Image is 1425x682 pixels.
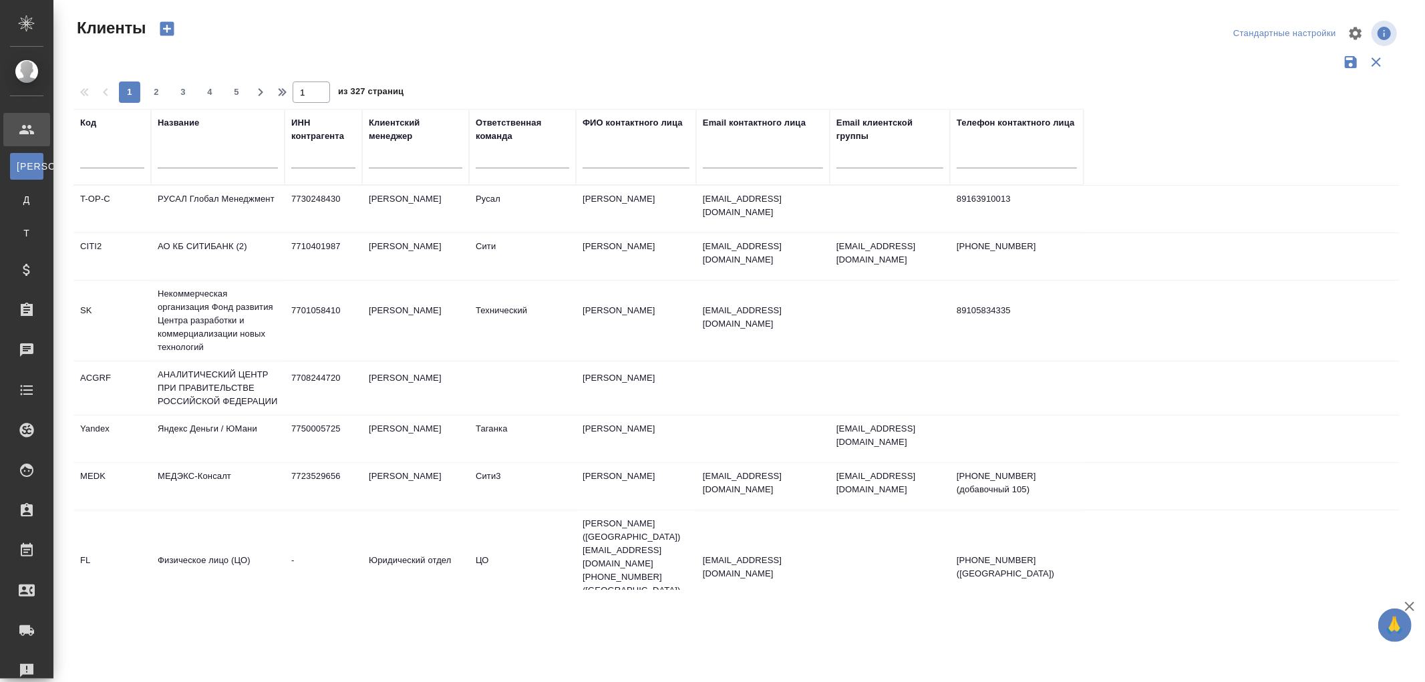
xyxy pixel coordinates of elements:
[285,365,362,411] td: 7708244720
[73,17,146,39] span: Клиенты
[576,297,696,344] td: [PERSON_NAME]
[469,186,576,232] td: Русал
[291,116,355,143] div: ИНН контрагента
[80,116,96,130] div: Код
[1384,611,1406,639] span: 🙏
[151,281,285,361] td: Некоммерческая организация Фонд развития Центра разработки и коммерциализации новых технологий
[576,186,696,232] td: [PERSON_NAME]
[73,463,151,510] td: MEDK
[362,186,469,232] td: [PERSON_NAME]
[17,226,37,240] span: Т
[73,297,151,344] td: SK
[957,304,1077,317] p: 89105834335
[146,86,167,99] span: 2
[1339,17,1372,49] span: Настроить таблицу
[476,116,569,143] div: Ответственная команда
[576,463,696,510] td: [PERSON_NAME]
[830,463,950,510] td: [EMAIL_ADDRESS][DOMAIN_NAME]
[285,463,362,510] td: 7723529656
[151,547,285,594] td: Физическое лицо (ЦО)
[703,192,823,219] p: [EMAIL_ADDRESS][DOMAIN_NAME]
[151,186,285,232] td: РУСАЛ Глобал Менеджмент
[17,160,37,173] span: [PERSON_NAME]
[1364,49,1389,75] button: Сбросить фильтры
[362,233,469,280] td: [PERSON_NAME]
[703,470,823,496] p: [EMAIL_ADDRESS][DOMAIN_NAME]
[957,240,1077,253] p: [PHONE_NUMBER]
[362,415,469,462] td: [PERSON_NAME]
[957,470,1077,496] p: [PHONE_NUMBER] (добавочный 105)
[362,297,469,344] td: [PERSON_NAME]
[469,233,576,280] td: Сити
[703,304,823,331] p: [EMAIL_ADDRESS][DOMAIN_NAME]
[369,116,462,143] div: Клиентский менеджер
[10,153,43,180] a: [PERSON_NAME]
[285,297,362,344] td: 7701058410
[469,415,576,462] td: Таганка
[362,463,469,510] td: [PERSON_NAME]
[469,297,576,344] td: Технический
[576,365,696,411] td: [PERSON_NAME]
[151,361,285,415] td: АНАЛИТИЧЕСКИЙ ЦЕНТР ПРИ ПРАВИТЕЛЬСТВЕ РОССИЙСКОЙ ФЕДЕРАЦИИ
[830,415,950,462] td: [EMAIL_ADDRESS][DOMAIN_NAME]
[830,233,950,280] td: [EMAIL_ADDRESS][DOMAIN_NAME]
[1372,21,1400,46] span: Посмотреть информацию
[1378,609,1412,642] button: 🙏
[172,86,194,99] span: 3
[146,81,167,103] button: 2
[199,86,220,99] span: 4
[151,415,285,462] td: Яндекс Деньги / ЮМани
[151,17,183,40] button: Создать
[469,463,576,510] td: Сити3
[73,233,151,280] td: CITI2
[285,233,362,280] td: 7710401987
[1230,23,1339,44] div: split button
[151,463,285,510] td: МЕДЭКС-Консалт
[226,81,247,103] button: 5
[73,415,151,462] td: Yandex
[73,186,151,232] td: T-OP-C
[703,240,823,267] p: [EMAIL_ADDRESS][DOMAIN_NAME]
[73,547,151,594] td: FL
[10,186,43,213] a: Д
[957,554,1077,580] p: [PHONE_NUMBER] ([GEOGRAPHIC_DATA])
[172,81,194,103] button: 3
[957,192,1077,206] p: 89163910013
[285,186,362,232] td: 7730248430
[285,547,362,594] td: -
[226,86,247,99] span: 5
[576,233,696,280] td: [PERSON_NAME]
[199,81,220,103] button: 4
[151,233,285,280] td: АО КБ СИТИБАНК (2)
[583,116,683,130] div: ФИО контактного лица
[285,415,362,462] td: 7750005725
[73,365,151,411] td: ACGRF
[576,415,696,462] td: [PERSON_NAME]
[362,547,469,594] td: Юридический отдел
[362,365,469,411] td: [PERSON_NAME]
[158,116,199,130] div: Название
[469,547,576,594] td: ЦО
[703,116,806,130] div: Email контактного лица
[957,116,1075,130] div: Телефон контактного лица
[1338,49,1364,75] button: Сохранить фильтры
[703,554,823,580] p: [EMAIL_ADDRESS][DOMAIN_NAME]
[836,116,943,143] div: Email клиентской группы
[338,83,404,103] span: из 327 страниц
[10,220,43,246] a: Т
[576,510,696,631] td: [PERSON_NAME] ([GEOGRAPHIC_DATA]) [EMAIL_ADDRESS][DOMAIN_NAME] [PHONE_NUMBER] ([GEOGRAPHIC_DATA])...
[17,193,37,206] span: Д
